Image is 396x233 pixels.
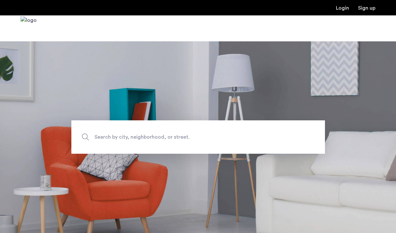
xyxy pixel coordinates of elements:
a: Login [336,5,349,11]
span: Search by city, neighborhood, or street. [94,133,272,142]
input: Apartment Search [71,120,325,154]
a: Cazamio Logo [21,16,37,40]
img: logo [21,16,37,40]
a: Registration [358,5,375,11]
